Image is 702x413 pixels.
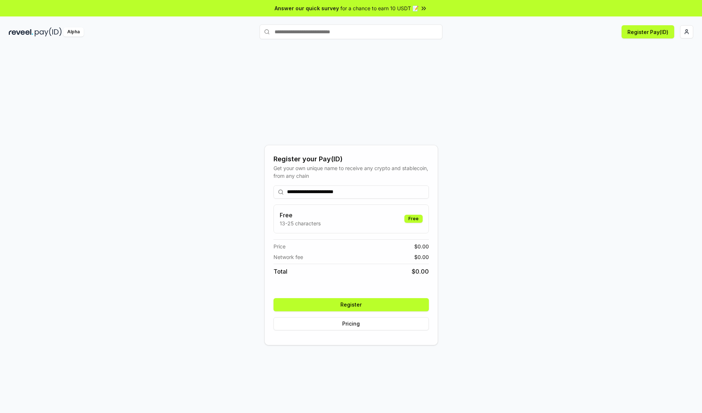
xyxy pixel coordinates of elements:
[414,243,429,250] span: $ 0.00
[35,27,62,37] img: pay_id
[273,267,287,276] span: Total
[340,4,419,12] span: for a chance to earn 10 USDT 📝
[273,317,429,330] button: Pricing
[414,253,429,261] span: $ 0.00
[273,243,286,250] span: Price
[622,25,674,38] button: Register Pay(ID)
[273,164,429,180] div: Get your own unique name to receive any crypto and stablecoin, from any chain
[412,267,429,276] span: $ 0.00
[280,219,321,227] p: 13-25 characters
[63,27,84,37] div: Alpha
[273,298,429,311] button: Register
[273,154,429,164] div: Register your Pay(ID)
[9,27,33,37] img: reveel_dark
[280,211,321,219] h3: Free
[273,253,303,261] span: Network fee
[275,4,339,12] span: Answer our quick survey
[404,215,423,223] div: Free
